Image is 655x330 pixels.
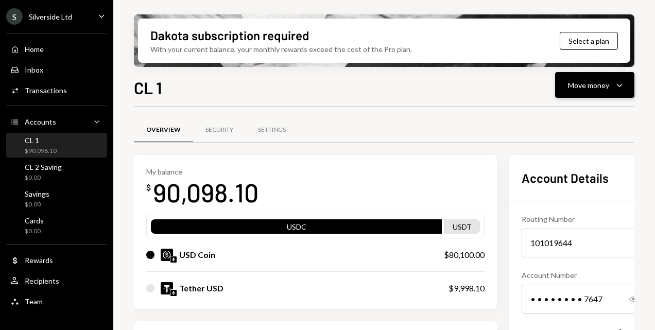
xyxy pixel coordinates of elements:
div: Savings [25,189,49,198]
a: Rewards [6,251,107,269]
div: $0.00 [25,173,62,182]
div: $0.00 [25,227,44,236]
a: Transactions [6,81,107,99]
a: Security [193,117,246,143]
img: ethereum-mainnet [170,290,177,296]
div: $0.00 [25,200,49,209]
a: Inbox [6,60,107,79]
a: Settings [246,117,298,143]
div: $9,998.10 [449,282,485,294]
div: S [6,8,23,25]
div: Dakota subscription required [150,27,309,44]
div: 90,098.10 [153,176,258,209]
a: Home [6,40,107,58]
div: My balance [146,167,258,176]
div: $90,098.10 [25,147,57,155]
div: Inbox [25,65,43,74]
div: Home [25,45,44,54]
div: With your current balance, your monthly rewards exceed the cost of the Pro plan. [150,44,412,55]
div: Team [25,297,43,306]
div: Silverside Ltd [29,12,72,21]
a: CL 2 Saving$0.00 [6,160,107,184]
a: Savings$0.00 [6,186,107,211]
button: Move money [555,72,634,98]
div: Rewards [25,256,53,265]
img: ethereum-mainnet [170,256,177,263]
a: Cards$0.00 [6,213,107,238]
div: $80,100.00 [444,249,485,261]
div: Security [205,126,233,134]
div: Tether USD [179,282,223,294]
div: Overview [146,126,181,134]
a: Team [6,292,107,310]
a: Overview [134,117,193,143]
div: Cards [25,216,44,225]
img: USDT [161,282,173,294]
div: CL 2 Saving [25,163,62,171]
button: Select a plan [560,32,618,50]
a: Recipients [6,271,107,290]
div: USDT [444,221,480,236]
a: Accounts [6,112,107,131]
div: Recipients [25,276,59,285]
div: USD Coin [179,249,215,261]
div: Transactions [25,86,67,95]
a: CL 1$90,098.10 [6,133,107,158]
div: $ [146,182,151,193]
div: Settings [258,126,286,134]
img: USDC [161,249,173,261]
div: CL 1 [25,136,57,145]
div: Accounts [25,117,56,126]
div: USDC [151,221,442,236]
h1: CL 1 [134,77,162,98]
div: Move money [568,80,609,91]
